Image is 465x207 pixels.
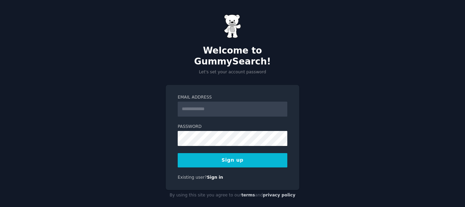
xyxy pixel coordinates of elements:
a: Sign in [207,175,223,180]
button: Sign up [178,153,287,167]
span: Existing user? [178,175,207,180]
label: Password [178,124,287,130]
a: terms [241,193,255,197]
label: Email Address [178,94,287,101]
p: Let's set your account password [166,69,299,75]
img: Gummy Bear [224,14,241,38]
a: privacy policy [263,193,295,197]
div: By using this site you agree to our and [166,190,299,201]
h2: Welcome to GummySearch! [166,45,299,67]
